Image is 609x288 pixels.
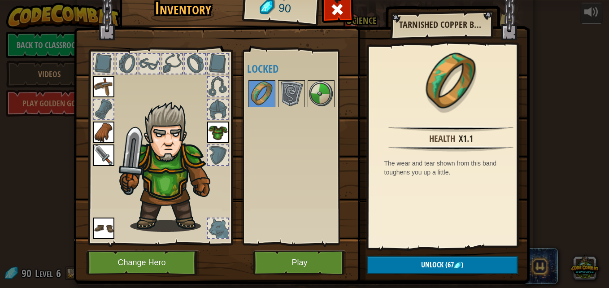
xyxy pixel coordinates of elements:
[422,52,480,111] img: portrait.png
[421,260,444,270] span: Unlock
[247,63,360,74] h4: Locked
[388,126,513,132] img: hr.png
[207,122,229,143] img: portrait.png
[367,256,518,274] button: Unlock(67)
[249,81,274,106] img: portrait.png
[454,262,461,269] img: gem.png
[459,132,473,145] div: x1.1
[93,144,114,166] img: portrait.png
[93,122,114,143] img: portrait.png
[93,218,114,239] img: portrait.png
[93,76,114,97] img: portrait.png
[461,260,463,270] span: )
[399,20,483,30] h2: Tarnished Copper Band
[86,250,200,275] button: Change Hero
[388,146,513,152] img: hr.png
[444,260,454,270] span: (67
[309,81,334,106] img: portrait.png
[429,132,455,145] div: Health
[115,101,225,232] img: hair_m2.png
[253,250,347,275] button: Play
[384,159,522,177] div: The wear and tear shown from this band toughens you up a little.
[279,81,304,106] img: portrait.png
